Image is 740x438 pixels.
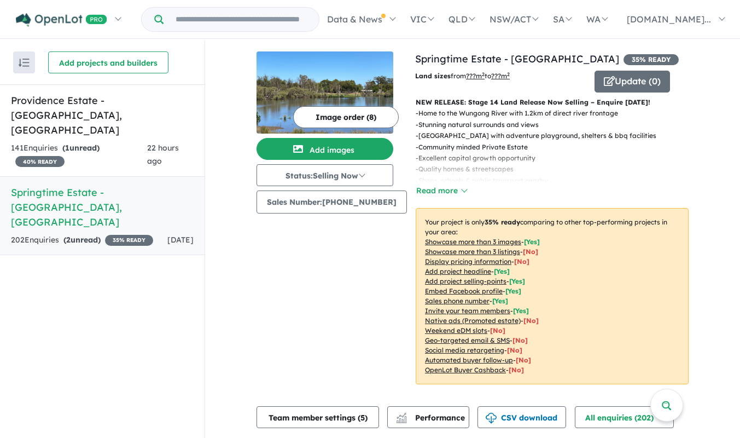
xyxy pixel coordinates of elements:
a: Springtime Estate - [GEOGRAPHIC_DATA] [415,53,619,65]
span: [No] [523,316,539,325]
span: [No] [512,336,528,344]
p: - Stunning natural surrounds and views [416,119,697,130]
u: ???m [491,72,510,80]
p: from [415,71,586,82]
span: [No] [516,356,531,364]
span: [ No ] [514,257,529,266]
button: Add projects and builders [48,51,168,73]
u: Automated buyer follow-up [425,356,513,364]
h5: Providence Estate - [GEOGRAPHIC_DATA] , [GEOGRAPHIC_DATA] [11,93,194,137]
span: to [485,72,510,80]
h5: Springtime Estate - [GEOGRAPHIC_DATA] , [GEOGRAPHIC_DATA] [11,185,194,229]
span: [No] [509,366,524,374]
sup: 2 [507,71,510,77]
strong: ( unread) [62,143,100,153]
u: ??? m [466,72,485,80]
span: 1 [65,143,69,153]
p: - Quality homes & streetscapes [416,164,697,175]
u: Embed Facebook profile [425,287,503,295]
span: [No] [490,326,505,335]
button: Status:Selling Now [257,164,393,186]
p: - Community minded Private Estate [416,142,697,153]
button: All enquiries (202) [575,406,674,428]
img: Springtime Estate - Haynes [257,51,393,134]
span: [ Yes ] [505,287,521,295]
b: Land sizes [415,72,451,80]
span: Performance [398,413,465,423]
span: [DOMAIN_NAME]... [627,14,711,25]
span: [DATE] [167,235,194,245]
span: 35 % READY [105,235,153,246]
span: 22 hours ago [147,143,179,166]
strong: ( unread) [63,235,101,245]
u: Add project selling-points [425,277,506,285]
b: 35 % ready [485,218,520,226]
button: Sales Number:[PHONE_NUMBER] [257,191,407,214]
p: - Excellent capital growth opportunity [416,153,697,164]
p: - Shops, schools & public transport nearby [416,175,697,186]
button: Team member settings (5) [257,406,379,428]
u: Native ads (Promoted estate) [425,316,521,325]
img: line-chart.svg [397,413,406,419]
span: 2 [66,235,71,245]
u: Showcase more than 3 images [425,238,521,246]
button: Update (0) [595,71,670,93]
u: Sales phone number [425,297,490,305]
input: Try estate name, suburb, builder or developer [166,8,317,31]
button: Add images [257,138,393,160]
img: download icon [486,413,497,424]
u: OpenLot Buyer Cashback [425,366,506,374]
button: Performance [387,406,469,428]
u: Display pricing information [425,257,511,266]
u: Add project headline [425,267,491,275]
button: Read more [416,185,467,197]
span: [ Yes ] [524,238,540,246]
div: 141 Enquir ies [11,142,147,168]
p: Your project is only comparing to other top-performing projects in your area: - - - - - - - - - -... [416,208,689,384]
span: 40 % READY [15,156,65,167]
span: [ No ] [523,247,538,256]
span: 5 [360,413,365,423]
u: Weekend eDM slots [425,326,487,335]
u: Showcase more than 3 listings [425,247,520,256]
span: [No] [507,346,522,354]
p: - [GEOGRAPHIC_DATA] with adventure playground, shelters & bbq facilities [416,130,697,141]
span: 35 % READY [624,54,679,65]
u: Invite your team members [425,307,510,315]
button: CSV download [477,406,566,428]
p: NEW RELEASE: Stage 14 Land Release Now Selling – Enquire [DATE]! [416,97,689,108]
div: 202 Enquir ies [11,234,153,247]
span: [ Yes ] [494,267,510,275]
span: [ Yes ] [492,297,508,305]
span: [ Yes ] [513,307,529,315]
sup: 2 [482,71,485,77]
button: Image order (8) [293,106,399,128]
p: - Home to the Wungong River with 1.2km of direct river frontage [416,108,697,119]
img: Openlot PRO Logo White [16,13,107,27]
u: Geo-targeted email & SMS [425,336,510,344]
span: [ Yes ] [509,277,525,285]
u: Social media retargeting [425,346,504,354]
img: bar-chart.svg [396,416,407,423]
img: sort.svg [19,59,30,67]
